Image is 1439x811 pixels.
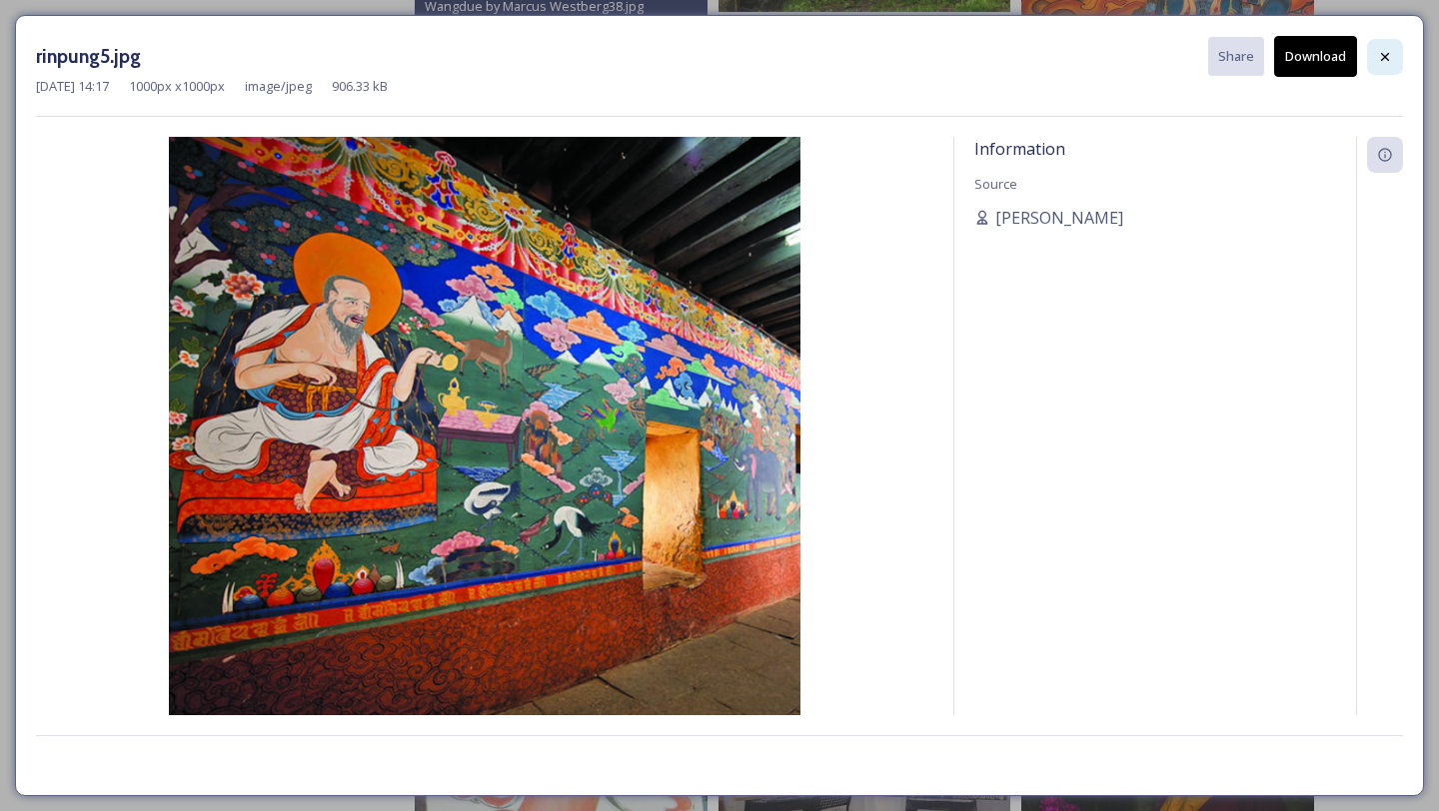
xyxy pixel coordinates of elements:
[332,77,388,96] span: 906.33 kB
[995,206,1123,230] span: [PERSON_NAME]
[129,77,225,96] span: 1000 px x 1000 px
[36,77,109,96] span: [DATE] 14:17
[36,137,933,768] img: rinpung5.jpg
[974,138,1065,160] span: Information
[36,42,141,71] h3: rinpung5.jpg
[245,77,312,96] span: image/jpeg
[1208,37,1264,76] button: Share
[1274,36,1357,77] button: Download
[974,175,1017,193] span: Source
